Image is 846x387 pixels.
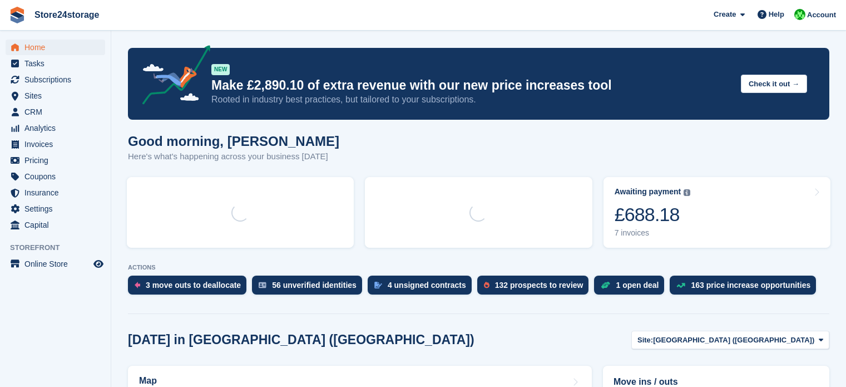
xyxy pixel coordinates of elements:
[741,75,807,93] button: Check it out →
[9,7,26,23] img: stora-icon-8386f47178a22dfd0bd8f6a31ec36ba5ce8667c1dd55bd0f319d3a0aa187defe.svg
[637,335,653,346] span: Site:
[24,201,91,217] span: Settings
[374,282,382,288] img: contract_signature_icon-13c848040528278c33f63329250d36e43548de30e8caae1d1a13099fd9432cc5.svg
[6,185,105,200] a: menu
[807,9,836,21] span: Account
[601,281,610,289] img: deal-1b604bf984904fb50ccaf53a9ad4b4a5d6e5aea283cecdc64d6e3604feb123c2.svg
[769,9,784,20] span: Help
[714,9,736,20] span: Create
[6,120,105,136] a: menu
[24,40,91,55] span: Home
[6,169,105,184] a: menu
[615,203,691,226] div: £688.18
[24,185,91,200] span: Insurance
[139,376,157,386] h2: Map
[211,64,230,75] div: NEW
[30,6,104,24] a: Store24storage
[128,276,252,300] a: 3 move outs to deallocate
[6,104,105,120] a: menu
[6,40,105,55] a: menu
[128,264,829,271] p: ACTIONS
[211,77,732,94] p: Make £2,890.10 of extra revenue with our new price increases tool
[259,282,266,288] img: verify_identity-adf6edd0f0f0b5bbfe63781bf79b02c33cf7c696d77639b501bdc392416b5a36.svg
[133,45,211,109] img: price-adjustments-announcement-icon-8257ccfd72463d97f412b2fc003d46551f7dbcb40ab6d574587a9cd5c0d94...
[24,153,91,168] span: Pricing
[6,136,105,152] a: menu
[615,187,681,197] div: Awaiting payment
[631,331,829,349] button: Site: [GEOGRAPHIC_DATA] ([GEOGRAPHIC_DATA])
[24,104,91,120] span: CRM
[24,256,91,272] span: Online Store
[24,88,91,104] span: Sites
[10,242,111,253] span: Storefront
[6,88,105,104] a: menu
[615,228,691,238] div: 7 invoices
[616,281,659,290] div: 1 open deal
[272,281,357,290] div: 56 unverified identities
[211,94,732,106] p: Rooted in industry best practices, but tailored to your subscriptions.
[691,281,810,290] div: 163 price increase opportunities
[368,276,477,300] a: 4 unsigned contracts
[252,276,368,300] a: 56 unverified identities
[24,169,91,184] span: Coupons
[24,72,91,87] span: Subscriptions
[128,332,474,347] h2: [DATE] in [GEOGRAPHIC_DATA] ([GEOGRAPHIC_DATA])
[676,283,685,288] img: price_increase_opportunities-93ffe204e8149a01c8c9dc8f82e8f89637d9d84a8eef4429ea346261dce0b2c0.svg
[24,120,91,136] span: Analytics
[794,9,805,20] img: Tracy Harper
[92,257,105,271] a: Preview store
[135,282,140,288] img: move_outs_to_deallocate_icon-f764333ba52eb49d3ac5e1228854f67142a1ed5810a6f6cc68b1a99e826820c5.svg
[24,56,91,71] span: Tasks
[24,217,91,233] span: Capital
[670,276,822,300] a: 163 price increase opportunities
[6,201,105,217] a: menu
[6,217,105,233] a: menu
[477,276,595,300] a: 132 prospects to review
[484,282,489,288] img: prospect-51fa495bee0391a8d652442698ab0144808aea92771e9ea1ae160a38d050c398.svg
[495,281,583,290] div: 132 prospects to review
[128,134,339,149] h1: Good morning, [PERSON_NAME]
[684,189,690,196] img: icon-info-grey-7440780725fd019a000dd9b08b2336e03edf1995a4989e88bcd33f0948082b44.svg
[594,276,670,300] a: 1 open deal
[6,153,105,168] a: menu
[6,56,105,71] a: menu
[24,136,91,152] span: Invoices
[128,150,339,163] p: Here's what's happening across your business [DATE]
[603,177,830,248] a: Awaiting payment £688.18 7 invoices
[653,335,814,346] span: [GEOGRAPHIC_DATA] ([GEOGRAPHIC_DATA])
[6,256,105,272] a: menu
[146,281,241,290] div: 3 move outs to deallocate
[388,281,466,290] div: 4 unsigned contracts
[6,72,105,87] a: menu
